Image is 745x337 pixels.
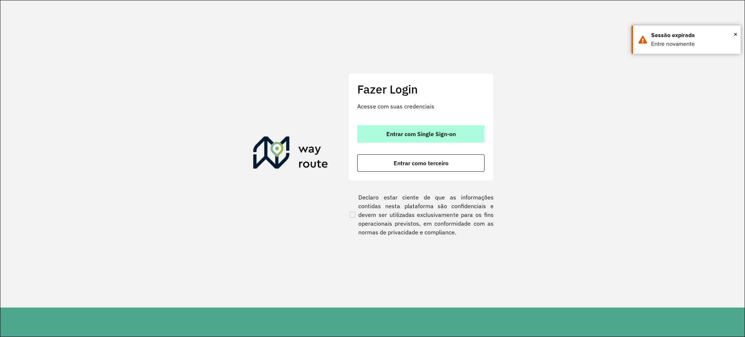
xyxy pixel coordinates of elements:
button: Close [734,29,737,40]
span: Entrar com Single Sign-on [386,131,456,137]
p: Acesse com suas credenciais [357,102,485,111]
button: button [357,154,485,172]
span: × [734,29,737,40]
img: Roteirizador AmbevTech [253,136,328,171]
label: Declaro estar ciente de que as informações contidas nesta plataforma são confidenciais e devem se... [348,193,494,237]
span: Entrar como terceiro [394,160,449,166]
div: Sessão expirada [651,31,735,40]
h2: Fazer Login [357,82,485,96]
button: button [357,125,485,143]
div: Entre novamente [651,40,735,48]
